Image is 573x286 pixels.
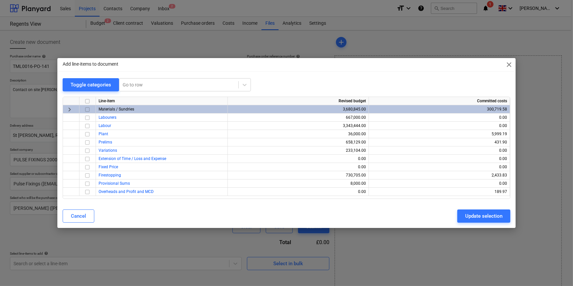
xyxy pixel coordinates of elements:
[71,212,86,220] div: Cancel
[230,179,366,188] div: 8,000.00
[99,156,166,161] a: Extension of Time / Loss and Expense
[63,209,94,223] button: Cancel
[230,171,366,179] div: 730,705.00
[230,188,366,196] div: 0.00
[372,155,507,163] div: 0.00
[63,61,118,68] p: Add line-items to document
[99,173,121,177] a: Firestopping
[230,146,366,155] div: 233,104.00
[230,122,366,130] div: 3,343,444.00
[457,209,510,223] button: Update selection
[99,115,116,120] a: Labourers
[230,163,366,171] div: 0.00
[372,188,507,196] div: 189.97
[71,80,111,89] div: Toggle categories
[372,122,507,130] div: 0.00
[99,165,118,169] a: Fixed Price
[99,107,134,111] span: Materials / Sundries
[505,61,513,69] span: close
[230,155,366,163] div: 0.00
[372,146,507,155] div: 0.00
[96,97,228,105] div: Line-item
[228,97,369,105] div: Revised budget
[99,181,130,186] a: Provisional Sums
[63,78,119,91] button: Toggle categories
[369,97,510,105] div: Committed costs
[99,189,154,194] a: Overheads and Profit and MCD
[230,105,366,113] div: 3,680,845.00
[540,254,573,286] iframe: Chat Widget
[99,123,111,128] a: Labour
[230,138,366,146] div: 658,129.00
[99,148,117,153] a: Variations
[372,138,507,146] div: 431.90
[372,105,507,113] div: 300,719.58
[230,130,366,138] div: 36,000.00
[99,132,108,136] a: Plant
[372,163,507,171] div: 0.00
[99,140,112,144] a: Prelims
[372,113,507,122] div: 0.00
[372,130,507,138] div: 5,999.19
[372,179,507,188] div: 0.00
[465,212,502,220] div: Update selection
[230,113,366,122] div: 667,000.00
[66,106,74,113] span: keyboard_arrow_right
[372,171,507,179] div: 2,433.83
